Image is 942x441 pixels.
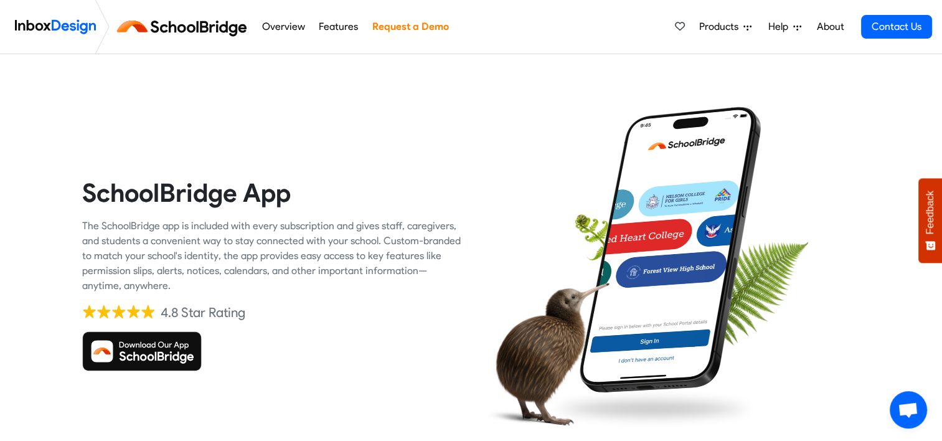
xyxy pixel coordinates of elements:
[694,14,756,39] a: Products
[545,386,760,432] img: shadow.png
[481,271,610,436] img: kiwi_bird.png
[570,106,770,394] img: phone.png
[699,19,743,34] span: Products
[82,331,202,371] img: Download SchoolBridge App
[763,14,806,39] a: Help
[861,15,932,39] a: Contact Us
[82,219,462,293] div: The SchoolBridge app is included with every subscription and gives staff, caregivers, and student...
[115,12,255,42] img: schoolbridge logo
[161,303,245,322] div: 4.8 Star Rating
[925,191,936,234] span: Feedback
[918,178,942,263] button: Feedback - Show survey
[813,14,847,39] a: About
[890,391,927,429] a: Open chat
[82,177,462,209] heading: SchoolBridge App
[258,14,308,39] a: Overview
[369,14,452,39] a: Request a Demo
[316,14,362,39] a: Features
[768,19,793,34] span: Help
